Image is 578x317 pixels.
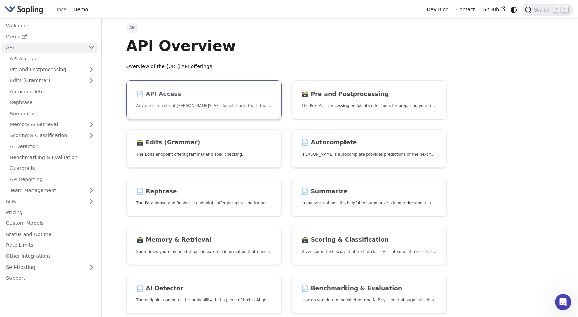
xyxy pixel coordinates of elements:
a: 📄️ Autocomplete[PERSON_NAME]'s autocomplete provides predictions of the next few characters or words [291,129,447,168]
h2: Pre and Postprocessing [301,91,436,98]
h2: Edits (Grammar) [136,139,271,146]
a: Support [2,273,98,283]
h2: Scoring & Classification [301,236,436,244]
h1: API Overview [126,37,447,55]
a: Memory & Retrieval [6,120,98,130]
img: Sapling.ai [5,5,43,15]
a: API Access [6,54,98,63]
iframe: Intercom live chat [555,294,571,310]
h2: Rephrase [136,188,271,195]
h2: AI Detector [136,285,271,292]
a: Contact [452,4,479,15]
a: Demo [2,32,98,42]
a: Summarize [6,108,98,118]
p: Anyone can test out Sapling's API. To get started with the API, simply: [136,103,271,109]
h2: Summarize [301,188,436,195]
a: SDK [2,196,85,206]
a: Sapling.ai [5,5,46,15]
a: 📄️ AI DetectorThe endpoint computes the probability that a piece of text is AI-generated, [126,275,282,314]
a: Rephrase [6,98,98,107]
button: Expand sidebar category 'SDK' [85,196,98,206]
a: 📄️ Benchmarking & EvaluationHow do you determine whether one NLP system that suggests edits [291,275,447,314]
a: 📄️ SummarizeIn many situations, it's helpful to summarize a longer document into a shorter, more ... [291,178,447,217]
p: Overview of the [URL] API offerings. [126,63,447,71]
a: Self-Hosting [2,262,98,272]
a: 🗃️ Edits (Grammar)The Edits endpoint offers grammar and spell checking. [126,129,282,168]
a: Rate Limits [2,240,98,250]
p: The Edits endpoint offers grammar and spell checking. [136,151,271,158]
a: Other Integrations [2,251,98,261]
a: 📄️ RephraseThe Paraphrase and Rephrase endpoints offer paraphrasing for particular styles. [126,178,282,217]
kbd: K [561,6,568,13]
p: How do you determine whether one NLP system that suggests edits [301,297,436,303]
a: Autocomplete [6,86,98,96]
a: 📄️ API AccessAnyone can test out [PERSON_NAME]'s API. To get started with the API, simply: [126,80,282,119]
p: Given some text, score that text or classify it into one of a set of pre-specified categories. [301,249,436,255]
a: Dev Blog [423,4,452,15]
button: Switch between dark and light mode (currently system mode) [509,5,519,15]
a: Edits (Grammar) [6,76,98,85]
a: Benchmarking & Evaluation [6,153,98,162]
a: Custom Models [2,218,98,228]
p: The Paraphrase and Rephrase endpoints offer paraphrasing for particular styles. [136,200,271,206]
a: Status and Uptime [2,229,98,239]
h2: API Access [136,91,271,98]
a: Docs [51,4,70,15]
a: API Reporting [6,174,98,184]
a: GitHub [479,4,509,15]
a: Welcome [2,21,98,31]
span: API [126,23,139,33]
a: Scoring & Classification [6,131,98,140]
a: API [2,43,85,53]
kbd: ⌘ [553,6,560,13]
p: Sometimes you may need to pull in external information that doesn't fit in the context size of an... [136,249,271,255]
span: Search [532,7,553,13]
h2: Memory & Retrieval [136,236,271,244]
a: AI Detector [6,141,98,151]
a: Pricing [2,207,98,217]
a: 🗃️ Pre and PostprocessingThe Pre- Post-processing endpoints offer tools for preparing your text d... [291,80,447,119]
h2: Benchmarking & Evaluation [301,285,436,292]
a: Team Management [6,185,98,195]
nav: Breadcrumbs [126,23,447,33]
h2: Autocomplete [301,139,436,146]
p: The Pre- Post-processing endpoints offer tools for preparing your text data for ingestation as we... [301,103,436,109]
a: 🗃️ Scoring & ClassificationGiven some text, score that text or classify it into one of a set of p... [291,226,447,265]
button: Collapse sidebar category 'API' [85,43,98,53]
p: The endpoint computes the probability that a piece of text is AI-generated, [136,297,271,303]
a: 🗃️ Memory & RetrievalSometimes you may need to pull in external information that doesn't fit in t... [126,226,282,265]
a: Pre and Postprocessing [6,65,98,75]
button: Search (Command+K) [522,4,573,16]
a: Demo [70,4,92,15]
a: Guardrails [6,163,98,173]
p: In many situations, it's helpful to summarize a longer document into a shorter, more easily diges... [301,200,436,206]
p: Sapling's autocomplete provides predictions of the next few characters or words [301,151,436,158]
